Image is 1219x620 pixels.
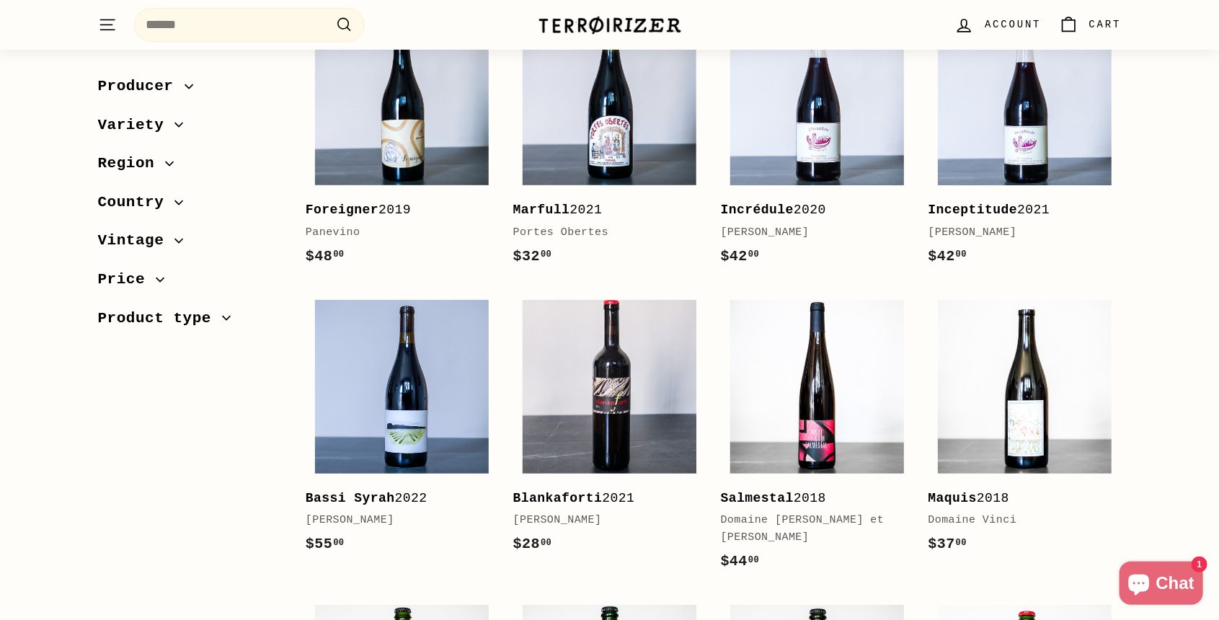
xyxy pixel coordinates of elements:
[306,491,395,505] b: Bassi Syrah
[98,71,283,110] button: Producer
[513,200,692,221] div: 2021
[306,512,484,529] div: [PERSON_NAME]
[928,512,1107,529] div: Domaine Vinci
[306,536,345,552] span: $55
[748,249,759,260] sup: 00
[98,225,283,264] button: Vintage
[513,2,706,283] a: Marfull2021Portes Obertes
[306,224,484,242] div: Panevino
[928,200,1107,221] div: 2021
[721,200,900,221] div: 2020
[928,491,978,505] b: Maquis
[956,249,967,260] sup: 00
[98,187,283,226] button: Country
[721,224,900,242] div: [PERSON_NAME]
[513,512,692,529] div: [PERSON_NAME]
[98,229,175,253] span: Vintage
[928,248,967,265] span: $42
[721,248,760,265] span: $42
[98,148,283,187] button: Region
[513,290,706,570] a: Blankaforti2021[PERSON_NAME]
[956,538,967,548] sup: 00
[306,2,499,283] a: Foreigner2019Panevino
[541,249,551,260] sup: 00
[98,264,283,303] button: Price
[98,151,166,176] span: Region
[513,488,692,509] div: 2021
[306,290,499,570] a: Bassi Syrah2022[PERSON_NAME]
[985,17,1041,32] span: Account
[721,290,914,588] a: Salmestal2018Domaine [PERSON_NAME] et [PERSON_NAME]
[306,200,484,221] div: 2019
[928,2,1122,283] a: Inceptitude2021[PERSON_NAME]
[98,306,223,331] span: Product type
[721,512,900,546] div: Domaine [PERSON_NAME] et [PERSON_NAME]
[1089,17,1122,32] span: Cart
[98,113,175,138] span: Variety
[98,267,156,292] span: Price
[721,553,760,570] span: $44
[306,248,345,265] span: $48
[333,538,344,548] sup: 00
[513,203,570,217] b: Marfull
[928,224,1107,242] div: [PERSON_NAME]
[513,491,603,505] b: Blankaforti
[513,536,552,552] span: $28
[721,488,900,509] div: 2018
[928,290,1122,570] a: Maquis2018Domaine Vinci
[721,491,794,505] b: Salmestal
[541,538,551,548] sup: 00
[98,74,185,99] span: Producer
[928,536,967,552] span: $37
[1115,562,1207,608] inbox-online-store-chat: Shopify online store chat
[928,488,1107,509] div: 2018
[306,488,484,509] div: 2022
[98,190,175,215] span: Country
[1050,4,1130,46] a: Cart
[946,4,1050,46] a: Account
[306,203,378,217] b: Foreigner
[721,203,794,217] b: Incrédule
[513,224,692,242] div: Portes Obertes
[928,203,1018,217] b: Inceptitude
[721,2,914,283] a: Incrédule2020[PERSON_NAME]
[98,110,283,149] button: Variety
[748,555,759,565] sup: 00
[513,248,552,265] span: $32
[333,249,344,260] sup: 00
[98,303,283,342] button: Product type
